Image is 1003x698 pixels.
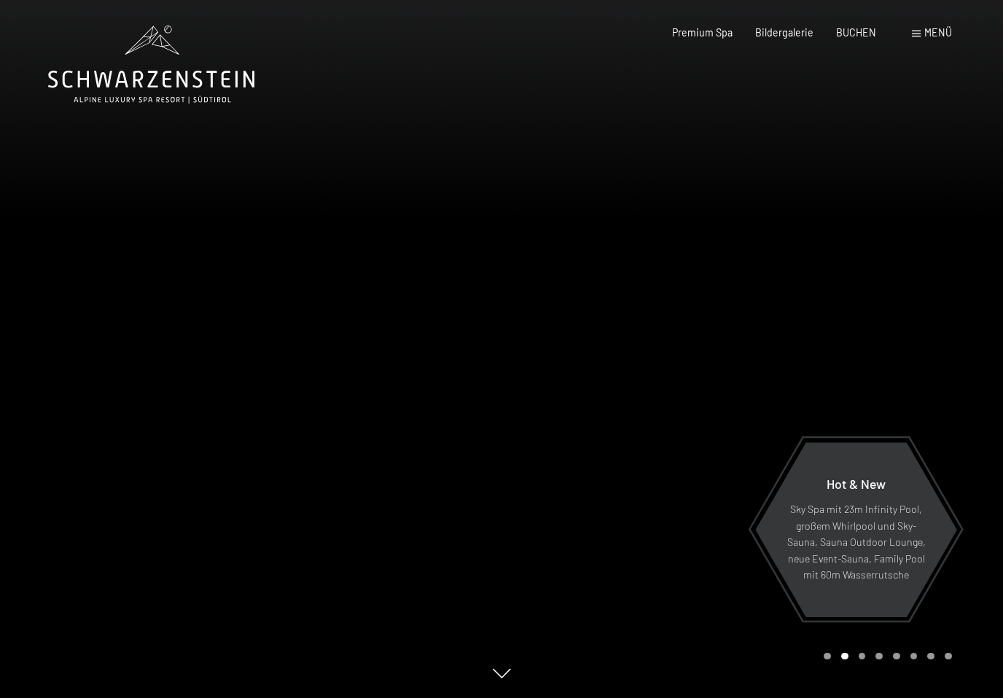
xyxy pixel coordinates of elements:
[875,653,883,660] div: Carousel Page 4
[787,501,926,584] p: Sky Spa mit 23m Infinity Pool, großem Whirlpool und Sky-Sauna, Sauna Outdoor Lounge, neue Event-S...
[859,653,866,660] div: Carousel Page 3
[836,26,876,39] a: BUCHEN
[841,653,848,660] div: Carousel Page 2 (Current Slide)
[827,476,886,492] span: Hot & New
[754,442,958,618] a: Hot & New Sky Spa mit 23m Infinity Pool, großem Whirlpool und Sky-Sauna, Sauna Outdoor Lounge, ne...
[927,653,934,660] div: Carousel Page 7
[893,653,900,660] div: Carousel Page 5
[945,653,952,660] div: Carousel Page 8
[924,26,952,39] span: Menü
[824,653,831,660] div: Carousel Page 1
[910,653,918,660] div: Carousel Page 6
[672,26,733,39] a: Premium Spa
[819,653,951,660] div: Carousel Pagination
[755,26,813,39] a: Bildergalerie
